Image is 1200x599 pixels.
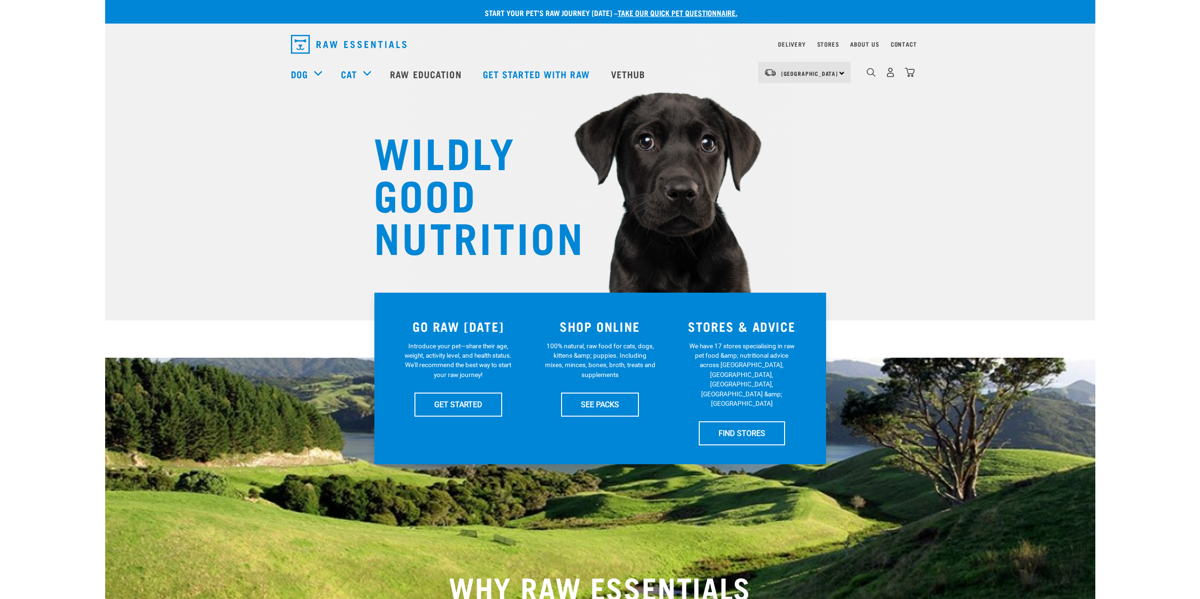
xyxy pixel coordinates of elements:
span: [GEOGRAPHIC_DATA] [781,72,838,75]
h3: STORES & ADVICE [677,319,807,334]
img: user.png [886,67,895,77]
a: Contact [891,42,917,46]
a: Vethub [602,55,657,93]
a: Dog [291,67,308,81]
img: home-icon@2x.png [905,67,915,77]
a: FIND STORES [699,421,785,445]
a: About Us [850,42,879,46]
a: take our quick pet questionnaire. [618,10,737,15]
p: 100% natural, raw food for cats, dogs, kittens &amp; puppies. Including mixes, minces, bones, bro... [545,341,655,380]
h1: WILDLY GOOD NUTRITION [374,130,563,257]
a: Delivery [778,42,805,46]
img: home-icon-1@2x.png [867,68,876,77]
a: SEE PACKS [561,393,639,416]
h3: GO RAW [DATE] [393,319,524,334]
p: Introduce your pet—share their age, weight, activity level, and health status. We'll recommend th... [403,341,513,380]
a: Stores [817,42,839,46]
a: Cat [341,67,357,81]
a: Raw Education [381,55,473,93]
h3: SHOP ONLINE [535,319,665,334]
img: Raw Essentials Logo [291,35,406,54]
nav: dropdown navigation [105,55,1095,93]
nav: dropdown navigation [283,31,917,57]
p: We have 17 stores specialising in raw pet food &amp; nutritional advice across [GEOGRAPHIC_DATA],... [687,341,797,409]
a: Get started with Raw [473,55,602,93]
p: Start your pet’s raw journey [DATE] – [112,7,1102,18]
img: van-moving.png [764,68,777,77]
a: GET STARTED [414,393,502,416]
